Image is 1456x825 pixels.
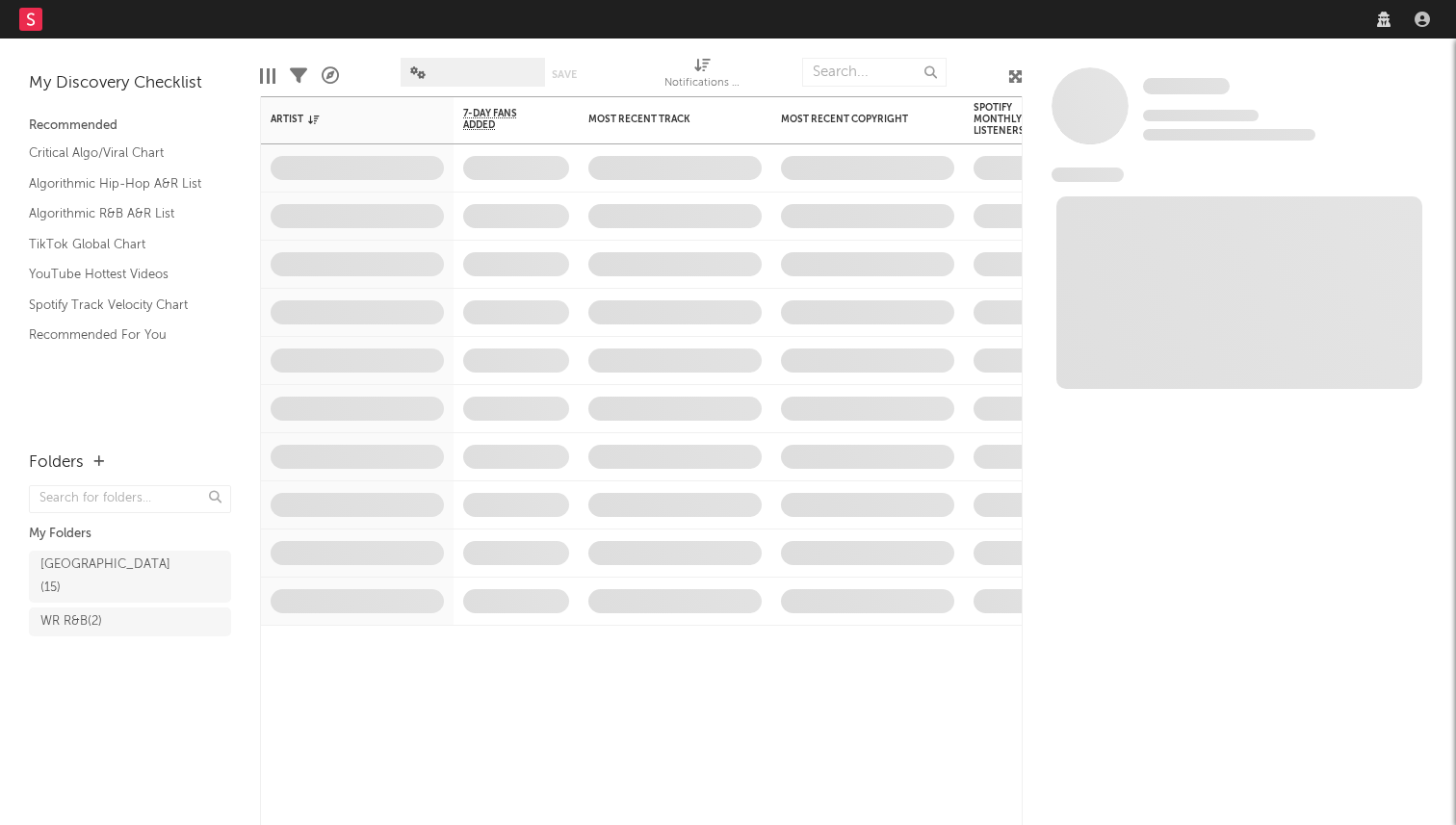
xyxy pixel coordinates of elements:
[802,58,947,87] input: Search...
[29,295,212,316] a: Spotify Track Velocity Chart
[29,173,212,194] a: Algorithmic Hip-Hop A&R List
[40,554,176,600] div: [GEOGRAPHIC_DATA] ( 15 )
[260,48,275,104] div: Edit Columns
[29,324,212,346] a: Recommended For You
[29,523,231,546] div: My Folders
[1052,168,1124,182] span: News Feed
[40,610,102,633] div: WR R&B ( 2 )
[322,48,339,104] div: A&R Pipeline
[1143,78,1230,94] span: Some Artist
[29,551,231,603] a: [GEOGRAPHIC_DATA](15)
[1143,110,1259,121] span: Tracking Since: [DATE]
[29,485,231,513] input: Search for folders...
[1143,77,1230,96] a: Some Artist
[552,69,577,80] button: Save
[29,607,231,636] a: WR R&B(2)
[664,48,741,104] div: Notifications (Artist)
[29,264,212,285] a: YouTube Hottest Videos
[271,114,415,125] div: Artist
[29,203,212,224] a: Algorithmic R&B A&R List
[29,115,231,138] div: Recommended
[29,234,212,255] a: TikTok Global Chart
[1143,129,1315,141] span: 0 fans last week
[463,108,540,131] span: 7-Day Fans Added
[974,102,1041,137] div: Spotify Monthly Listeners
[29,451,84,475] div: Folders
[29,72,231,95] div: My Discovery Checklist
[664,72,741,95] div: Notifications (Artist)
[588,114,733,125] div: Most Recent Track
[290,48,307,104] div: Filters
[29,142,212,164] a: Critical Algo/Viral Chart
[781,114,925,125] div: Most Recent Copyright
